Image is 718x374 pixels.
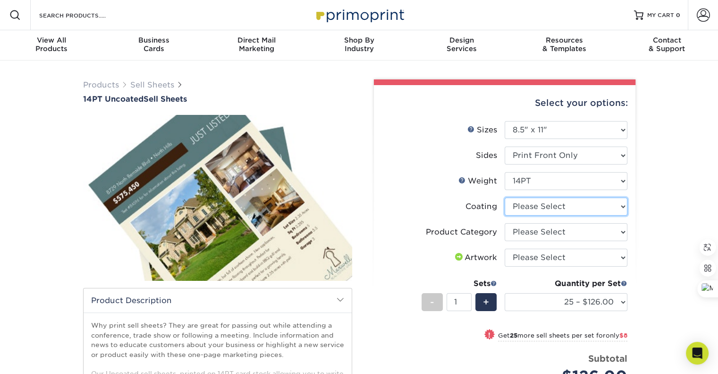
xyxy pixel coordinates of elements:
[676,12,680,18] span: 0
[686,342,709,365] div: Open Intercom Messenger
[588,353,627,364] strong: Subtotal
[483,295,489,309] span: +
[83,104,352,291] img: 14PT Uncoated 01
[619,332,627,339] span: $8
[84,288,352,313] h2: Product Description
[476,150,497,161] div: Sides
[83,95,144,104] span: 14PT Uncoated
[205,36,308,53] div: Marketing
[616,30,718,61] a: Contact& Support
[498,332,627,341] small: Get more sell sheets per set for
[616,36,718,44] span: Contact
[513,36,615,44] span: Resources
[513,36,615,53] div: & Templates
[606,332,627,339] span: only
[410,30,513,61] a: DesignServices
[83,95,352,104] h1: Sell Sheets
[381,85,628,121] div: Select your options:
[467,124,497,136] div: Sizes
[513,30,615,61] a: Resources& Templates
[410,36,513,53] div: Services
[488,330,490,340] span: !
[647,11,674,19] span: MY CART
[458,175,497,187] div: Weight
[510,332,517,339] strong: 25
[83,80,119,89] a: Products
[616,36,718,53] div: & Support
[130,80,174,89] a: Sell Sheets
[102,30,205,61] a: BusinessCards
[426,226,497,238] div: Product Category
[308,30,410,61] a: Shop ByIndustry
[38,9,130,21] input: SEARCH PRODUCTS.....
[102,36,205,53] div: Cards
[308,36,410,53] div: Industry
[308,36,410,44] span: Shop By
[505,278,627,289] div: Quantity per Set
[422,278,497,289] div: Sets
[83,95,352,104] a: 14PT UncoatedSell Sheets
[410,36,513,44] span: Design
[102,36,205,44] span: Business
[453,252,497,263] div: Artwork
[312,5,406,25] img: Primoprint
[205,36,308,44] span: Direct Mail
[205,30,308,61] a: Direct MailMarketing
[430,295,434,309] span: -
[465,201,497,212] div: Coating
